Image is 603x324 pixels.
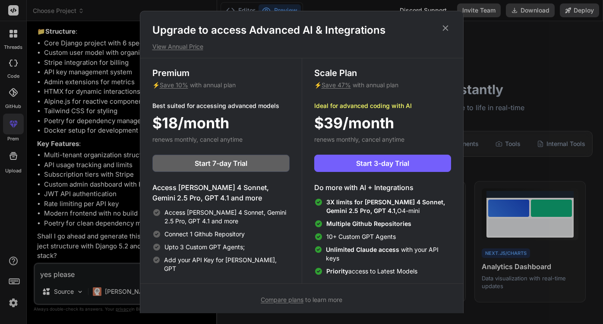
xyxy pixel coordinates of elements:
p: View Annual Price [152,42,451,51]
p: Best suited for accessing advanced models [152,102,290,110]
span: Connect 1 Github Repository [164,230,245,238]
span: Save 47% [322,81,351,89]
h3: Premium [152,67,290,79]
span: Access [PERSON_NAME] 4 Sonnet, Gemini 2.5 Pro, GPT 4.1 and more [164,208,290,226]
p: Ideal for advanced coding with AI [314,102,451,110]
h3: Scale Plan [314,67,451,79]
span: 3X limits for [PERSON_NAME] 4 Sonnet, Gemini 2.5 Pro, GPT 4.1, [326,198,445,214]
span: 10+ Custom GPT Agents [326,232,396,241]
span: access to Latest Models [326,267,417,276]
span: O4-mini [326,198,451,215]
h4: Access [PERSON_NAME] 4 Sonnet, Gemini 2.5 Pro, GPT 4.1 and more [152,182,290,203]
span: renews monthly, cancel anytime [314,136,404,143]
span: with your API keys [326,245,451,263]
h4: Do more with AI + Integrations [314,182,451,193]
h1: Upgrade to access Advanced AI & Integrations [152,23,451,37]
span: Save 10% [160,81,188,89]
span: Start 7-day Trial [195,158,247,168]
span: to learn more [261,296,342,303]
span: Start 3-day Trial [356,158,409,168]
span: Upto 3 Custom GPT Agents; [164,243,245,251]
span: Compare plans [261,296,303,303]
span: renews monthly, cancel anytime [152,136,243,143]
span: Unlimited Claude access [326,246,401,253]
span: Priority [326,267,348,275]
button: Start 7-day Trial [152,155,290,172]
span: Multiple Github Repositories [326,220,411,227]
p: ⚡ with annual plan [314,81,451,89]
span: $39/month [314,112,394,134]
button: Start 3-day Trial [314,155,451,172]
span: $18/month [152,112,229,134]
p: ⚡ with annual plan [152,81,290,89]
span: Add your API Key for [PERSON_NAME], GPT [164,256,289,273]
